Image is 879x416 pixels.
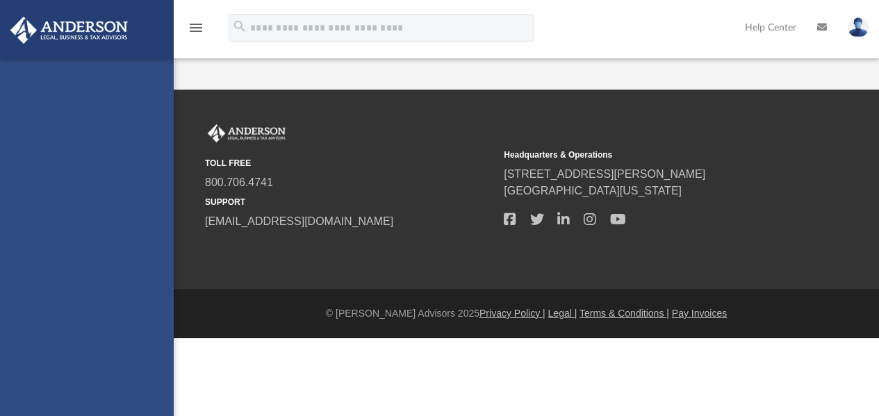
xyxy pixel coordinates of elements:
div: © [PERSON_NAME] Advisors 2025 [174,306,879,321]
a: Privacy Policy | [479,308,545,319]
a: Pay Invoices [672,308,727,319]
a: [GEOGRAPHIC_DATA][US_STATE] [504,185,682,197]
a: [EMAIL_ADDRESS][DOMAIN_NAME] [205,215,393,227]
a: Legal | [548,308,577,319]
img: Anderson Advisors Platinum Portal [205,124,288,142]
a: menu [188,26,204,36]
i: search [232,19,247,34]
a: Terms & Conditions | [580,308,669,319]
img: User Pic [848,17,869,38]
small: Headquarters & Operations [504,149,793,161]
i: menu [188,19,204,36]
small: TOLL FREE [205,157,494,169]
a: 800.706.4741 [205,176,273,188]
img: Anderson Advisors Platinum Portal [6,17,132,44]
small: SUPPORT [205,196,494,208]
a: [STREET_ADDRESS][PERSON_NAME] [504,168,705,180]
